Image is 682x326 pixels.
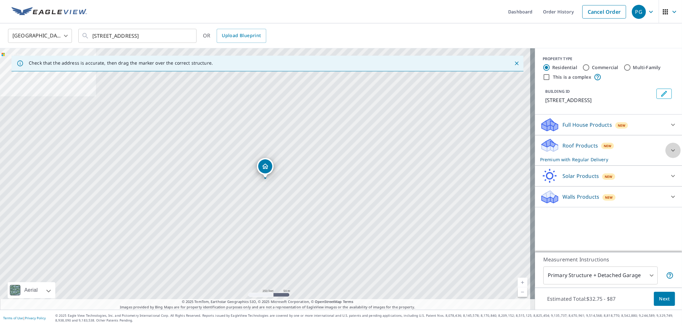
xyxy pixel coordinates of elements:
[553,74,591,80] label: This is a complex
[604,143,612,148] span: New
[8,282,55,298] div: Aerial
[540,156,665,163] p: Premium with Regular Delivery
[654,292,675,306] button: Next
[562,142,598,149] p: Roof Products
[545,96,654,104] p: [STREET_ADDRESS]
[315,299,342,304] a: OpenStreetMap
[12,7,87,17] img: EV Logo
[55,313,679,323] p: © 2025 Eagle View Technologies, Inc. and Pictometry International Corp. All Rights Reserved. Repo...
[633,64,661,71] label: Multi-Family
[605,174,613,179] span: New
[545,89,570,94] p: BUILDING ID
[92,27,183,45] input: Search by address or latitude-longitude
[659,295,670,303] span: Next
[22,282,40,298] div: Aerial
[605,195,613,200] span: New
[632,5,646,19] div: PG
[618,123,626,128] span: New
[343,299,353,304] a: Terms
[540,117,677,132] div: Full House ProductsNew
[543,256,674,263] p: Measurement Instructions
[222,32,261,40] span: Upload Blueprint
[543,56,674,62] div: PROPERTY TYPE
[8,27,72,45] div: [GEOGRAPHIC_DATA]
[540,138,677,163] div: Roof ProductsNewPremium with Regular Delivery
[543,266,658,284] div: Primary Structure + Detached Garage
[29,60,213,66] p: Check that the address is accurate, then drag the marker over the correct structure.
[562,172,599,180] p: Solar Products
[513,59,521,68] button: Close
[182,299,353,305] span: © 2025 TomTom, Earthstar Geographics SIO, © 2025 Microsoft Corporation, ©
[666,272,674,279] span: Your report will include the primary structure and a detached garage if one exists.
[540,189,677,204] div: Walls ProductsNew
[518,278,527,287] a: Current Level 17, Zoom In
[25,316,46,320] a: Privacy Policy
[562,193,599,201] p: Walls Products
[518,287,527,297] a: Current Level 17, Zoom Out
[257,158,274,178] div: Dropped pin, building 1, Residential property, 4400 Celebration Dr SW Atlanta, GA 30331
[3,316,23,320] a: Terms of Use
[552,64,577,71] label: Residential
[3,316,46,320] p: |
[656,89,672,99] button: Edit building 1
[542,292,621,306] p: Estimated Total: $32.75 - $87
[217,29,266,43] a: Upload Blueprint
[540,168,677,184] div: Solar ProductsNew
[203,29,266,43] div: OR
[562,121,612,129] p: Full House Products
[582,5,626,19] a: Cancel Order
[592,64,618,71] label: Commercial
